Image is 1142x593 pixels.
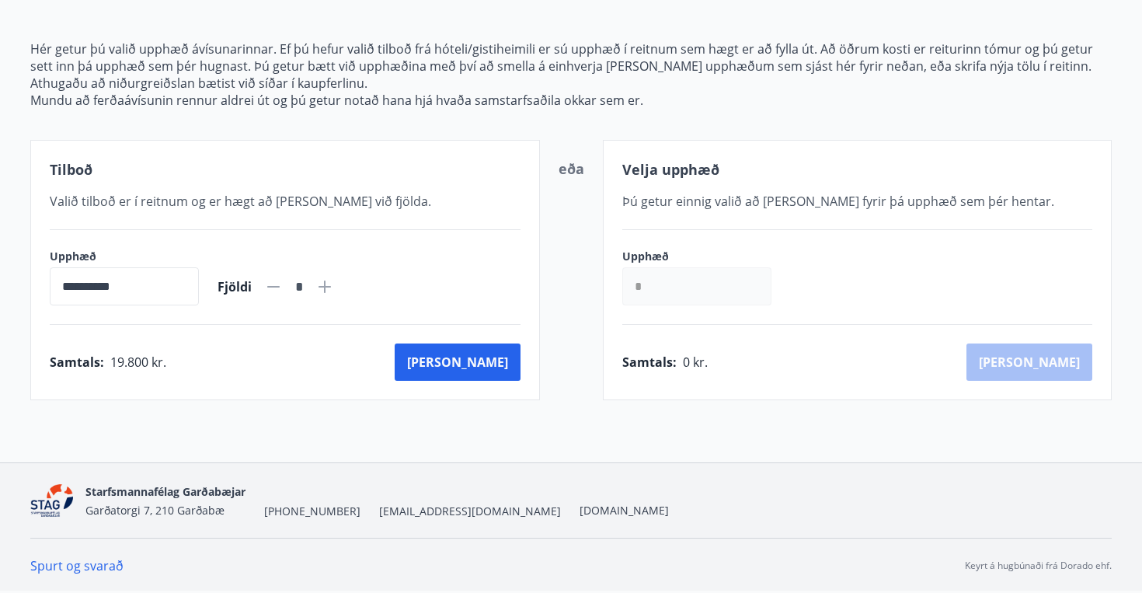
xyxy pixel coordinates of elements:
[110,354,166,371] span: 19.800 kr.
[85,503,225,518] span: Garðatorgi 7, 210 Garðabæ
[622,193,1054,210] span: Þú getur einnig valið að [PERSON_NAME] fyrir þá upphæð sem þér hentar.
[30,40,1112,75] p: Hér getur þú valið upphæð ávísunarinnar. Ef þú hefur valið tilboð frá hóteli/gistiheimili er sú u...
[559,159,584,178] span: eða
[622,160,719,179] span: Velja upphæð
[683,354,708,371] span: 0 kr.
[30,75,1112,92] p: Athugaðu að niðurgreiðslan bætist við síðar í kaupferlinu.
[580,503,669,518] a: [DOMAIN_NAME]
[30,484,73,518] img: f9nZqfE5Hla40zJtSLG9gAxpRKs3y8Z4jkejRfkE.png
[218,278,252,295] span: Fjöldi
[379,504,561,519] span: [EMAIL_ADDRESS][DOMAIN_NAME]
[965,559,1112,573] p: Keyrt á hugbúnaði frá Dorado ehf.
[30,557,124,574] a: Spurt og svarað
[50,249,199,264] label: Upphæð
[50,354,104,371] span: Samtals :
[30,92,1112,109] p: Mundu að ferðaávísunin rennur aldrei út og þú getur notað hana hjá hvaða samstarfsaðila okkar sem...
[264,504,360,519] span: [PHONE_NUMBER]
[622,249,787,264] label: Upphæð
[85,484,245,499] span: Starfsmannafélag Garðabæjar
[50,160,92,179] span: Tilboð
[395,344,521,381] button: [PERSON_NAME]
[50,193,431,210] span: Valið tilboð er í reitnum og er hægt að [PERSON_NAME] við fjölda.
[622,354,677,371] span: Samtals :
